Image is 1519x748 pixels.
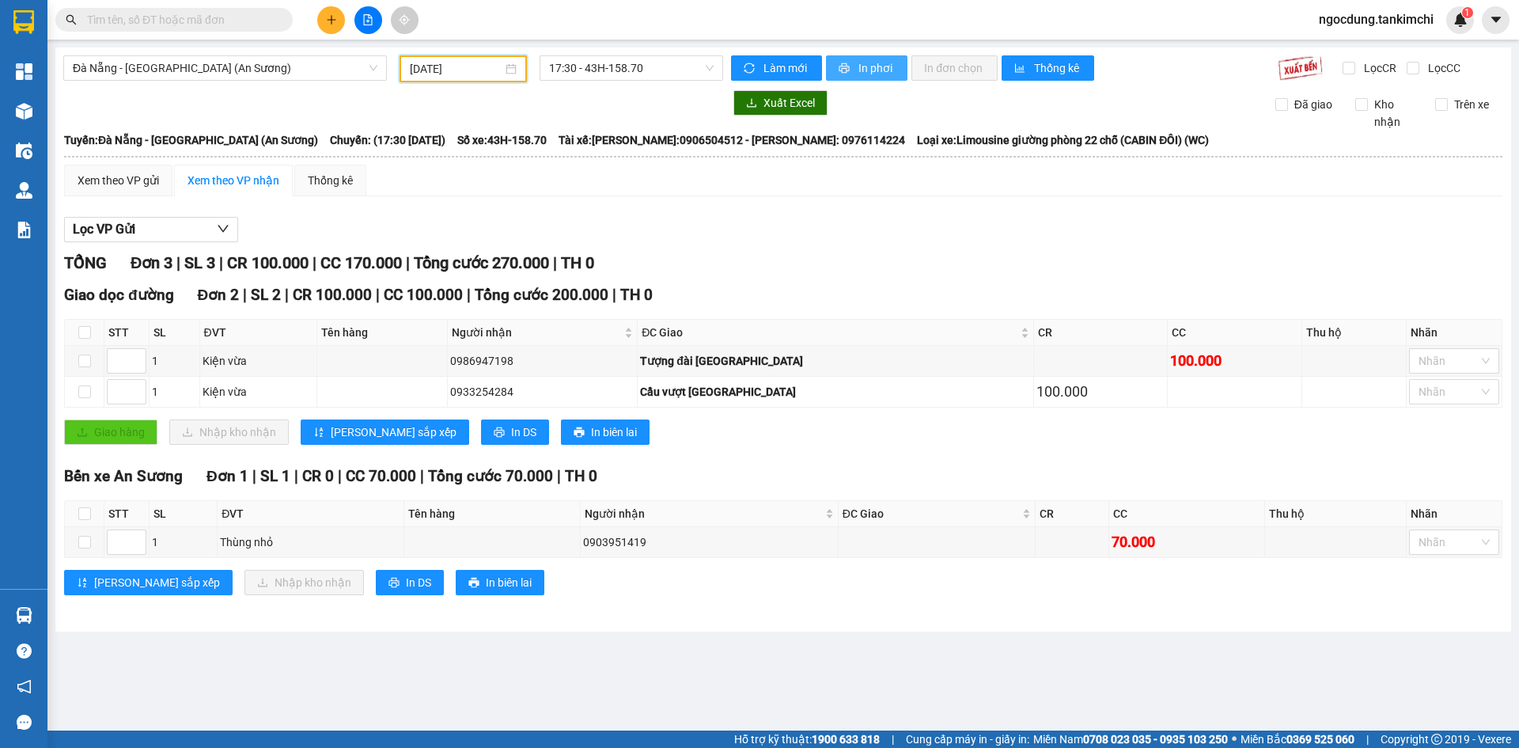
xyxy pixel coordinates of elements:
span: [PERSON_NAME] sắp xếp [331,423,456,441]
button: plus [317,6,345,34]
img: warehouse-icon [16,182,32,199]
button: sort-ascending[PERSON_NAME] sắp xếp [64,570,233,595]
div: 1 [152,533,214,551]
div: 1 [152,383,197,401]
div: Kiện vừa [203,352,314,370]
th: Tên hàng [317,320,448,346]
th: Thu hộ [1302,320,1407,346]
span: TH 0 [620,286,653,304]
div: 100.000 [1170,350,1299,372]
span: TH 0 [565,467,597,485]
div: Xem theo VP nhận [188,172,279,189]
span: | [406,253,410,272]
div: Nhãn [1411,505,1498,522]
th: ĐVT [200,320,317,346]
span: ngocdung.tankimchi [1306,9,1446,29]
th: SL [150,501,218,527]
strong: 0708 023 035 - 0935 103 250 [1083,733,1228,746]
button: aim [391,6,419,34]
span: | [338,467,342,485]
span: | [1366,731,1369,748]
span: | [252,467,256,485]
span: | [557,467,561,485]
span: [PERSON_NAME] sắp xếp [94,574,220,591]
span: Xuất Excel [763,94,815,112]
span: CC 70.000 [346,467,416,485]
span: Tổng cước 200.000 [475,286,608,304]
span: printer [574,427,585,439]
button: syncLàm mới [731,55,822,81]
span: down [217,222,229,235]
span: SL 3 [184,253,215,272]
span: CR 100.000 [227,253,309,272]
span: Số xe: 43H-158.70 [457,131,547,149]
span: plus [326,14,337,25]
span: sort-ascending [77,577,88,590]
span: | [420,467,424,485]
span: Tổng cước 270.000 [414,253,549,272]
button: downloadXuất Excel [733,90,828,116]
span: file-add [362,14,373,25]
th: CC [1168,320,1302,346]
span: | [553,253,557,272]
button: file-add [354,6,382,34]
span: TH 0 [561,253,594,272]
span: Giao dọc đường [64,286,174,304]
th: ĐVT [218,501,404,527]
span: search [66,14,77,25]
div: 100.000 [1036,381,1165,403]
span: CR 100.000 [293,286,372,304]
img: 9k= [1278,55,1323,81]
span: Đà Nẵng - Sài Gòn (An Sương) [73,56,377,80]
th: Tên hàng [404,501,581,527]
button: printerIn biên lai [561,420,650,445]
div: Xem theo VP gửi [78,172,159,189]
span: download [746,97,757,110]
span: copyright [1431,734,1442,745]
span: printer [388,577,400,590]
img: icon-new-feature [1453,13,1468,27]
span: message [17,715,32,730]
span: Chuyến: (17:30 [DATE]) [330,131,445,149]
span: 1 [1464,7,1470,18]
img: logo-vxr [13,10,34,34]
span: Tài xế: [PERSON_NAME]:0906504512 - [PERSON_NAME]: 0976114224 [559,131,905,149]
span: Thống kê [1034,59,1081,77]
button: downloadNhập kho nhận [244,570,364,595]
button: printerIn DS [376,570,444,595]
span: ⚪️ [1232,736,1237,742]
span: printer [494,427,505,439]
span: Miền Bắc [1241,731,1354,748]
button: sort-ascending[PERSON_NAME] sắp xếp [301,420,469,445]
strong: 1900 633 818 [812,733,880,746]
span: | [612,286,616,304]
sup: 1 [1462,7,1473,18]
div: 0933254284 [450,383,634,401]
input: 13/09/2025 [410,60,502,78]
span: Loại xe: Limousine giường phòng 22 chỗ (CABIN ĐÔI) (WC) [917,131,1209,149]
span: Cung cấp máy in - giấy in: [906,731,1029,748]
div: Cầu vượt [GEOGRAPHIC_DATA] [640,383,1031,401]
span: 17:30 - 43H-158.70 [549,56,714,80]
input: Tìm tên, số ĐT hoặc mã đơn [87,11,274,28]
strong: 0369 525 060 [1286,733,1354,746]
span: In biên lai [486,574,532,591]
span: Kho nhận [1368,96,1423,131]
span: Lọc VP Gửi [73,219,135,239]
span: printer [839,63,852,75]
th: CR [1034,320,1169,346]
img: warehouse-icon [16,142,32,159]
div: Tượng đài [GEOGRAPHIC_DATA] [640,352,1031,370]
span: Bến xe An Sương [64,467,183,485]
span: In phơi [858,59,895,77]
th: Thu hộ [1265,501,1407,527]
span: Làm mới [763,59,809,77]
span: ĐC Giao [843,505,1019,522]
div: 70.000 [1112,531,1263,553]
button: printerIn biên lai [456,570,544,595]
span: sync [744,63,757,75]
span: notification [17,679,32,694]
th: CC [1109,501,1266,527]
img: warehouse-icon [16,103,32,120]
span: | [285,286,289,304]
